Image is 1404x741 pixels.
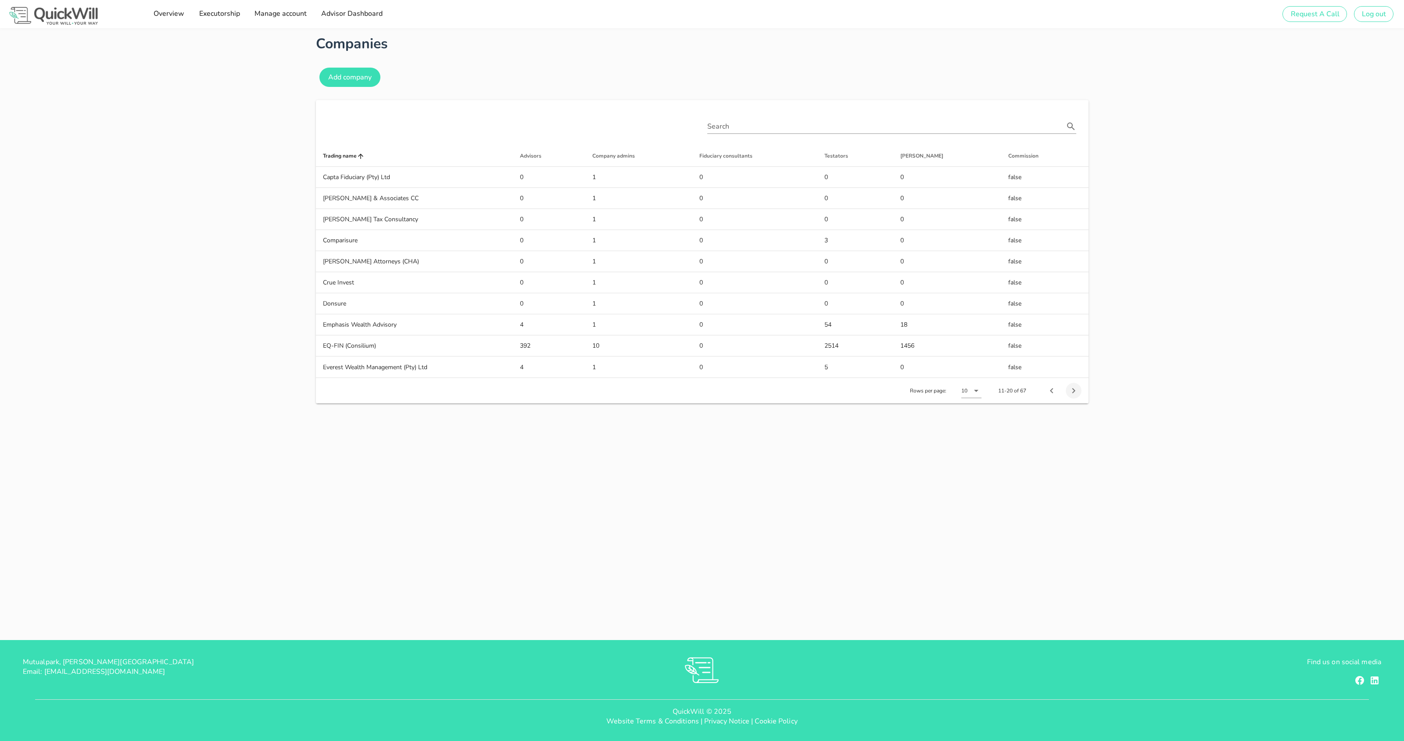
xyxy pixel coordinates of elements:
td: 0 [692,230,817,251]
span: Advisor Dashboard [321,9,383,18]
span: Fiduciary consultants [699,152,752,159]
td: 0 [817,272,893,293]
p: QuickWill © 2025 [7,707,1397,716]
img: Logo [7,5,100,27]
td: 1 [585,188,693,209]
span: Add company [328,72,372,82]
td: 0 [692,314,817,335]
td: 4 [513,314,585,335]
a: Overview [150,5,187,23]
th: Wills: Not sorted. Activate to sort ascending. [893,146,1001,167]
td: 1 [585,356,693,378]
td: false [1001,209,1088,230]
span: Testators [824,152,848,159]
td: Capta Fiduciary (Pty) Ltd [316,167,513,188]
td: 0 [692,335,817,356]
th: Testators: Not sorted. Activate to sort ascending. [817,146,893,167]
td: 1 [585,293,693,314]
td: 0 [513,251,585,272]
td: 0 [692,251,817,272]
td: EQ-FIN (Consilium) [316,335,513,356]
span: Company admins [592,152,635,159]
span: Executorship [198,9,240,18]
td: Donsure [316,293,513,314]
td: 4 [513,356,585,378]
td: 0 [893,188,1001,209]
td: false [1001,356,1088,378]
img: RVs0sauIwKhMoGR03FLGkjXSOVwkZRnQsltkF0QxpTsornXsmh1o7vbL94pqF3d8sZvAAAAAElFTkSuQmCC [685,657,719,683]
a: Cookie Policy [755,716,797,726]
span: | [701,716,702,726]
div: 11-20 of 67 [998,387,1026,395]
td: Comparisure [316,230,513,251]
td: 5 [817,356,893,378]
td: 10 [585,335,693,356]
span: Commission [1008,152,1039,159]
td: false [1001,251,1088,272]
td: 0 [817,293,893,314]
td: 18 [893,314,1001,335]
div: 10Rows per page: [961,384,981,398]
h1: Companies [316,33,1089,54]
th: Advisors: Not sorted. Activate to sort ascending. [513,146,585,167]
td: [PERSON_NAME] Tax Consultancy [316,209,513,230]
td: 0 [513,209,585,230]
td: [PERSON_NAME] Attorneys (CHA) [316,251,513,272]
span: Mutualpark, [PERSON_NAME][GEOGRAPHIC_DATA] [23,657,194,667]
td: false [1001,167,1088,188]
button: Add company [319,68,381,87]
td: 0 [513,188,585,209]
td: 0 [692,188,817,209]
button: Request A Call [1282,6,1347,22]
td: 0 [513,272,585,293]
div: 10 [961,387,967,395]
button: Log out [1354,6,1393,22]
td: 392 [513,335,585,356]
td: 0 [817,188,893,209]
td: 0 [692,209,817,230]
td: [PERSON_NAME] & Associates CC [316,188,513,209]
th: Commission: Not sorted. Activate to sort ascending. [1001,146,1088,167]
span: Log out [1361,9,1386,19]
td: 0 [893,356,1001,378]
td: 0 [893,209,1001,230]
td: 1 [585,209,693,230]
td: 2514 [817,335,893,356]
a: Manage account [251,5,309,23]
td: 1 [585,272,693,293]
td: 0 [692,293,817,314]
td: Everest Wealth Management (Pty) Ltd [316,356,513,378]
td: false [1001,230,1088,251]
td: 3 [817,230,893,251]
td: 0 [893,251,1001,272]
span: [PERSON_NAME] [900,152,943,159]
td: 1 [585,251,693,272]
td: false [1001,293,1088,314]
td: false [1001,335,1088,356]
th: Trading name: Sorted ascending. Activate to sort descending. [316,146,513,167]
button: Previous page [1044,383,1060,399]
td: 0 [893,230,1001,251]
a: Executorship [196,5,242,23]
td: 0 [817,209,893,230]
td: 1 [585,230,693,251]
td: false [1001,272,1088,293]
td: 0 [692,167,817,188]
td: 0 [817,167,893,188]
td: 0 [893,167,1001,188]
td: 1 [585,167,693,188]
td: 0 [692,356,817,378]
td: 0 [817,251,893,272]
td: 1 [585,314,693,335]
td: false [1001,188,1088,209]
td: 0 [513,293,585,314]
span: Trading name [323,152,357,159]
span: Request A Call [1290,9,1339,19]
p: Find us on social media [928,657,1381,667]
a: Privacy Notice [704,716,749,726]
td: 0 [513,230,585,251]
a: Advisor Dashboard [318,5,385,23]
td: 0 [692,272,817,293]
span: Advisors [520,152,541,159]
span: Email: [EMAIL_ADDRESS][DOMAIN_NAME] [23,667,165,676]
